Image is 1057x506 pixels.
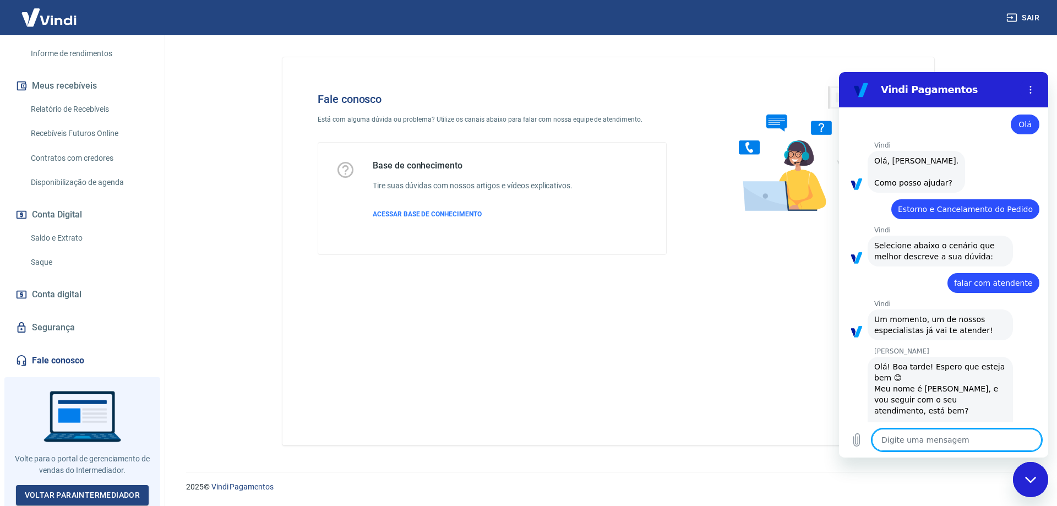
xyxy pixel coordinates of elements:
a: Conta digital [13,282,151,307]
a: Disponibilização de agenda [26,171,151,194]
p: 2025 © [186,481,1031,493]
a: Saldo e Extrato [26,227,151,249]
a: Recebíveis Futuros Online [26,122,151,145]
a: Saque [26,251,151,274]
a: Vindi Pagamentos [211,482,274,491]
iframe: Botão para abrir a janela de mensagens, conversa em andamento [1013,462,1048,497]
button: Conta Digital [13,203,151,227]
img: Fale conosco [717,75,884,222]
a: Informe de rendimentos [26,42,151,65]
img: Vindi [13,1,85,34]
a: Fale conosco [13,349,151,373]
h6: Tire suas dúvidas com nossos artigos e vídeos explicativos. [373,180,573,192]
h4: Fale conosco [318,93,667,106]
span: ACESSAR BASE DE CONHECIMENTO [373,210,482,218]
button: Sair [1004,8,1044,28]
a: ACESSAR BASE DE CONHECIMENTO [373,209,573,219]
iframe: Janela de mensagens [839,72,1048,458]
a: Contratos com credores [26,147,151,170]
a: Relatório de Recebíveis [26,98,151,121]
h5: Base de conhecimento [373,160,573,171]
a: Voltar paraIntermediador [16,485,149,505]
a: Segurança [13,315,151,340]
button: Meus recebíveis [13,74,151,98]
p: Está com alguma dúvida ou problema? Utilize os canais abaixo para falar com nossa equipe de atend... [318,115,667,124]
span: Conta digital [32,287,81,302]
